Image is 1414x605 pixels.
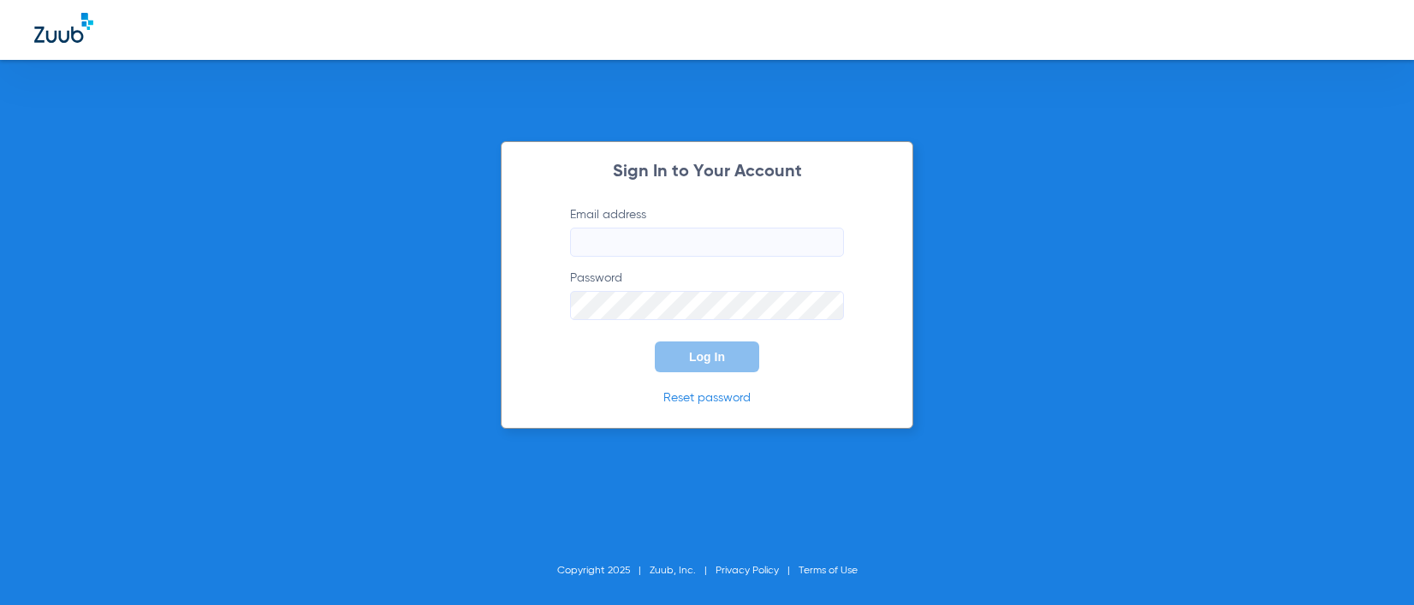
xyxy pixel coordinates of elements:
[570,206,844,257] label: Email address
[557,562,650,579] li: Copyright 2025
[663,392,751,404] a: Reset password
[570,291,844,320] input: Password
[799,566,858,576] a: Terms of Use
[689,350,725,364] span: Log In
[34,13,93,43] img: Zuub Logo
[544,163,870,181] h2: Sign In to Your Account
[655,341,759,372] button: Log In
[716,566,779,576] a: Privacy Policy
[570,228,844,257] input: Email address
[650,562,716,579] li: Zuub, Inc.
[570,270,844,320] label: Password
